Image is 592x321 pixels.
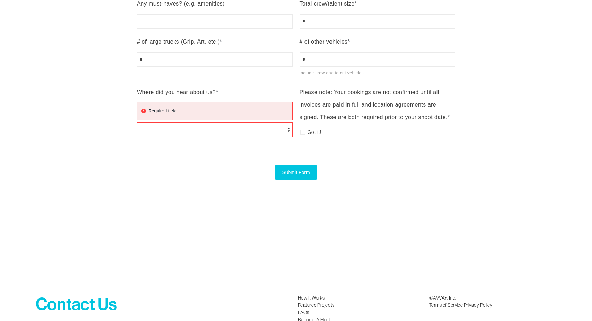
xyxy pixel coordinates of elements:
[137,52,292,67] input: # of large trucks (Grip, Art, etc.)*
[300,14,455,29] input: Total crew/talent size*
[275,165,316,180] button: Submit Form
[137,14,292,29] input: Any must-haves? (e.g. amenities)
[137,89,216,95] span: Where did you hear about us?
[429,294,557,309] p: ©AVVAY, Inc. . .
[300,1,355,7] span: Total crew/talent size
[300,130,305,135] input: Got it!
[298,294,325,302] a: How It Works
[464,302,493,309] a: Privacy Policy
[137,1,225,7] span: Any must-haves? (e.g. amenities)
[308,127,322,137] span: Got it!
[300,71,364,75] span: Include crew and talent vehicles
[298,309,309,316] a: FAQs
[36,294,141,315] h3: Contact Us
[298,302,334,309] a: Featured Projects
[300,89,448,120] span: Please note: Your bookings are not confirmed until all invoices are paid in full and location agr...
[149,105,177,117] div: Required field
[300,52,455,67] input: # of other vehicles*Include crew and talent vehicles
[300,39,348,45] span: # of other vehicles
[137,39,220,45] span: # of large trucks (Grip, Art, etc.)
[429,302,463,309] a: Terms of Service
[137,122,292,137] select: Where did you hear about us?* Required field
